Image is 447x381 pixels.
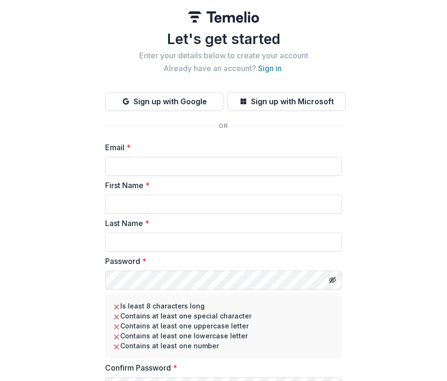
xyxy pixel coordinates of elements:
label: Password [105,255,336,267]
label: Last Name [105,218,336,229]
label: First Name [105,180,336,191]
li: Contains at least one uppercase letter [113,321,334,331]
button: Sign up with Google [105,92,223,111]
label: Confirm Password [105,362,336,373]
li: Contains at least one lowercase letter [113,331,334,341]
li: Contains at least one number [113,341,334,351]
h2: Already have an account? . [105,64,342,73]
a: Sign in [258,63,282,73]
button: Toggle password visibility [325,272,340,288]
h2: Enter your details below to create your account [105,51,342,60]
label: Email [105,142,336,153]
li: Is least 8 characters long [113,301,334,311]
li: Contains at least one special character [113,311,334,321]
button: Sign up with Microsoft [227,92,346,111]
h1: Let's get started [105,30,342,47]
img: Temelio [188,11,259,23]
